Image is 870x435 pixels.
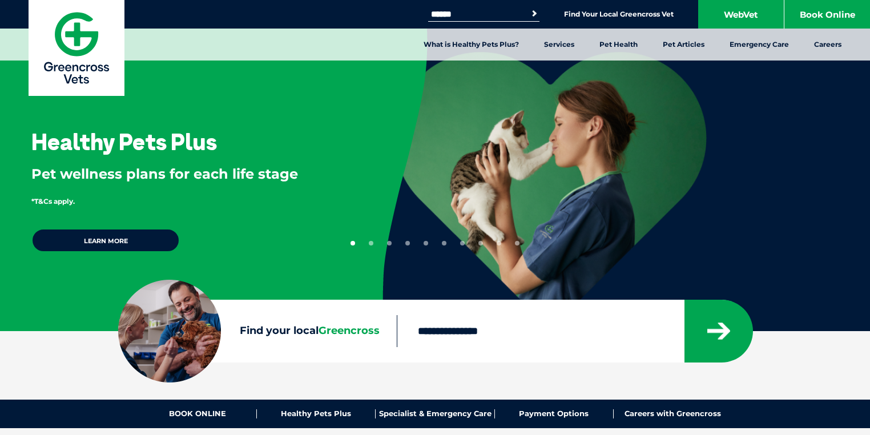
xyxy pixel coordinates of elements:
[587,29,650,61] a: Pet Health
[31,130,217,153] h3: Healthy Pets Plus
[369,241,373,245] button: 2 of 10
[460,241,465,245] button: 7 of 10
[376,409,494,418] a: Specialist & Emergency Care
[531,29,587,61] a: Services
[515,241,519,245] button: 10 of 10
[650,29,717,61] a: Pet Articles
[387,241,392,245] button: 3 of 10
[442,241,446,245] button: 6 of 10
[564,10,674,19] a: Find Your Local Greencross Vet
[257,409,376,418] a: Healthy Pets Plus
[138,409,257,418] a: BOOK ONLINE
[529,8,540,19] button: Search
[424,241,428,245] button: 5 of 10
[411,29,531,61] a: What is Healthy Pets Plus?
[801,29,854,61] a: Careers
[717,29,801,61] a: Emergency Care
[319,324,380,337] span: Greencross
[118,323,397,340] label: Find your local
[31,197,75,206] span: *T&Cs apply.
[31,228,180,252] a: Learn more
[31,164,345,184] p: Pet wellness plans for each life stage
[478,241,483,245] button: 8 of 10
[405,241,410,245] button: 4 of 10
[614,409,732,418] a: Careers with Greencross
[351,241,355,245] button: 1 of 10
[497,241,501,245] button: 9 of 10
[495,409,614,418] a: Payment Options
